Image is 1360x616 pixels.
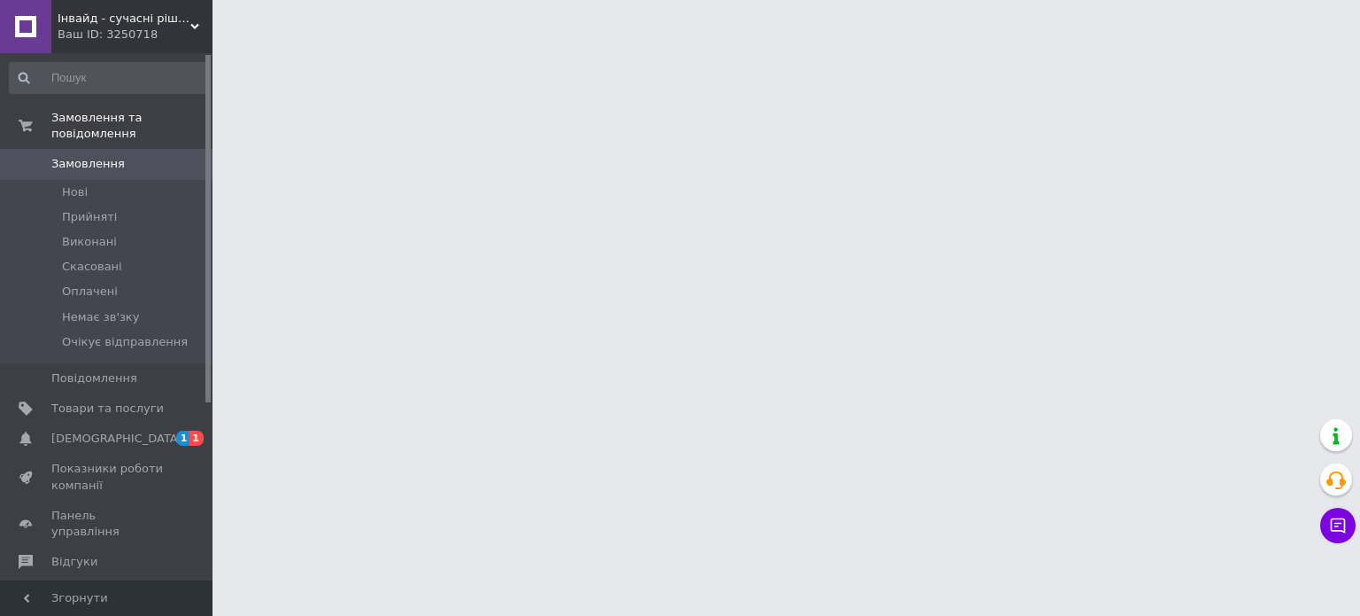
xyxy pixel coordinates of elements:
[51,370,137,386] span: Повідомлення
[51,431,182,447] span: [DEMOGRAPHIC_DATA]
[62,334,188,350] span: Очікує відправлення
[62,209,117,225] span: Прийняті
[62,184,88,200] span: Нові
[51,110,212,142] span: Замовлення та повідомлення
[51,554,97,570] span: Відгуки
[58,27,212,43] div: Ваш ID: 3250718
[176,431,190,446] span: 1
[1320,508,1356,543] button: Чат з покупцем
[58,11,190,27] span: Інвайд - сучасні рішення для Вашого бізнесу!
[62,234,117,250] span: Виконані
[51,401,164,417] span: Товари та послуги
[189,431,204,446] span: 1
[51,156,125,172] span: Замовлення
[51,461,164,493] span: Показники роботи компанії
[62,284,118,300] span: Оплачені
[51,508,164,540] span: Панель управління
[62,259,122,275] span: Скасовані
[62,309,139,325] span: Немає зв'зку
[9,62,209,94] input: Пошук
